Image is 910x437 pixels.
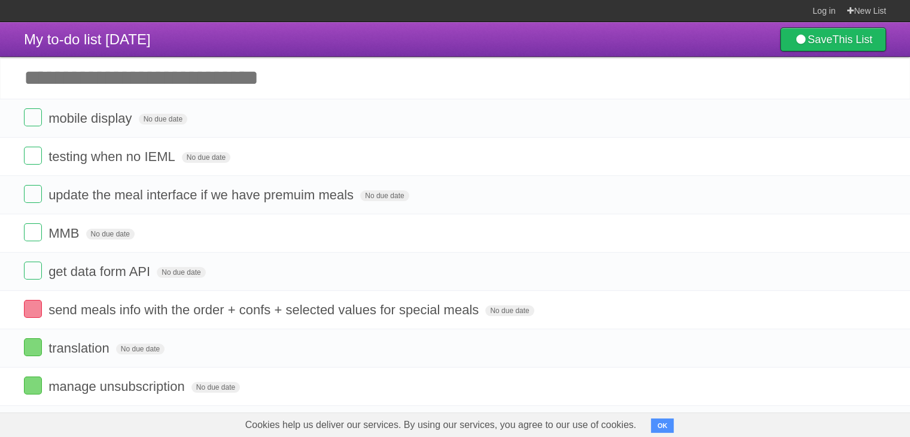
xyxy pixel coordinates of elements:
span: send meals info with the order + confs + selected values for special meals [48,302,482,317]
span: MMB [48,226,82,241]
label: Done [24,377,42,394]
span: No due date [116,344,165,354]
span: translation [48,341,112,356]
a: SaveThis List [780,28,886,51]
span: No due date [182,152,230,163]
span: No due date [139,114,187,125]
span: update the meal interface if we have premuim meals [48,187,357,202]
span: testing when no IEML [48,149,178,164]
label: Done [24,338,42,356]
span: No due date [191,382,240,393]
label: Done [24,185,42,203]
label: Done [24,108,42,126]
span: manage unsubscription [48,379,187,394]
span: No due date [360,190,409,201]
span: No due date [157,267,205,278]
span: No due date [86,229,135,239]
button: OK [651,418,674,433]
span: Cookies help us deliver our services. By using our services, you agree to our use of cookies. [233,413,649,437]
label: Done [24,223,42,241]
label: Done [24,300,42,318]
label: Done [24,262,42,280]
span: No due date [485,305,534,316]
span: get data form API [48,264,153,279]
label: Done [24,147,42,165]
b: This List [832,34,872,45]
span: mobile display [48,111,135,126]
span: My to-do list [DATE] [24,31,151,47]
